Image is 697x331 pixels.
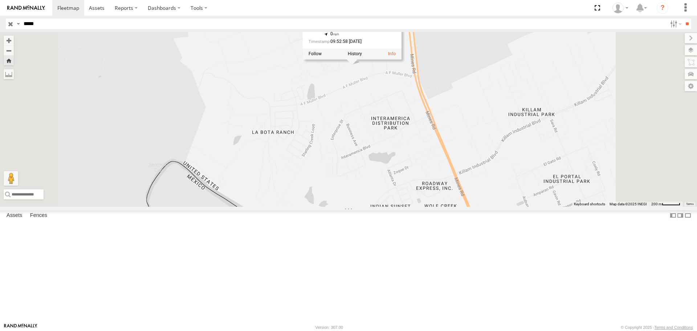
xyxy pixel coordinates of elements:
button: Map Scale: 200 m per 47 pixels [649,202,682,207]
label: Realtime tracking of Asset [309,52,322,57]
label: Fences [27,211,51,221]
label: Map Settings [685,81,697,91]
div: Carlos Ortiz [610,3,631,13]
button: Zoom out [4,45,14,56]
i: ? [657,2,668,14]
label: Assets [3,211,26,221]
button: Drag Pegman onto the map to open Street View [4,171,18,186]
span: Map data ©2025 INEGI [610,202,647,206]
label: Dock Summary Table to the Right [677,210,684,221]
div: © Copyright 2025 - [621,325,693,330]
label: Search Query [15,19,21,29]
a: Visit our Website [4,324,37,331]
label: Hide Summary Table [684,210,692,221]
label: Dock Summary Table to the Left [669,210,677,221]
button: Keyboard shortcuts [574,202,605,207]
label: Measure [4,69,14,79]
span: 0 [330,32,339,37]
label: View Asset History [348,52,362,57]
button: Zoom Home [4,56,14,65]
a: Terms and Conditions [655,325,693,330]
a: Terms (opens in new tab) [686,202,694,205]
span: 200 m [651,202,662,206]
a: View Asset Details [388,52,396,57]
img: rand-logo.svg [7,5,45,11]
div: Version: 307.00 [315,325,343,330]
button: Zoom in [4,36,14,45]
label: Search Filter Options [667,19,683,29]
div: Date/time of location update [309,40,381,44]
